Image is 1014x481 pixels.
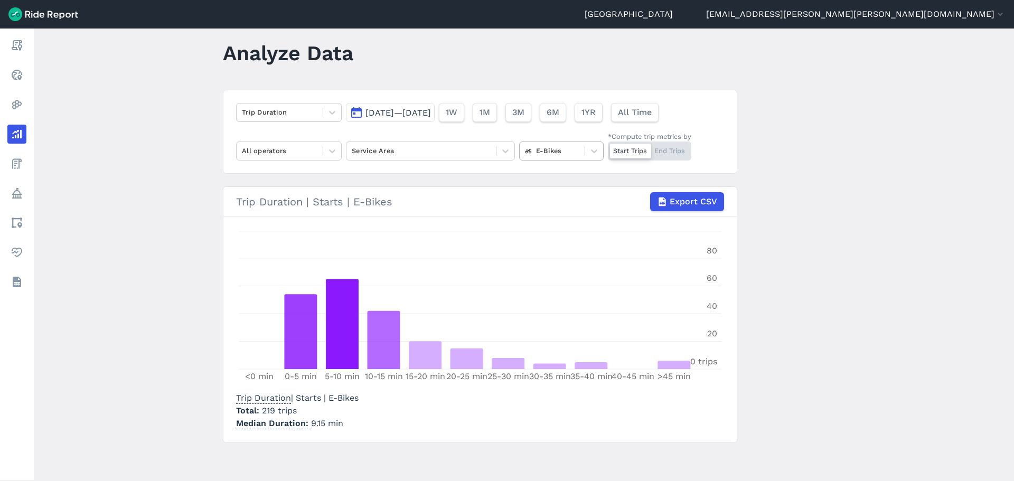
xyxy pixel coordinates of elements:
[7,95,26,114] a: Heatmaps
[406,371,445,381] tspan: 15-20 min
[707,246,717,256] tspan: 80
[365,371,403,381] tspan: 10-15 min
[611,103,659,122] button: All Time
[581,106,596,119] span: 1YR
[706,8,1006,21] button: [EMAIL_ADDRESS][PERSON_NAME][PERSON_NAME][DOMAIN_NAME]
[262,405,297,416] span: 219 trips
[446,371,487,381] tspan: 20-25 min
[236,405,262,416] span: Total
[585,8,673,21] a: [GEOGRAPHIC_DATA]
[8,7,78,21] img: Ride Report
[7,243,26,262] a: Health
[346,103,435,122] button: [DATE]—[DATE]
[480,106,490,119] span: 1M
[690,356,717,366] tspan: 0 trips
[707,273,717,283] tspan: 60
[236,192,724,211] div: Trip Duration | Starts | E-Bikes
[529,371,571,381] tspan: 30-35 min
[540,103,566,122] button: 6M
[570,371,613,381] tspan: 35-40 min
[7,125,26,144] a: Analyze
[7,65,26,84] a: Realtime
[707,301,717,311] tspan: 40
[618,106,652,119] span: All Time
[223,39,353,68] h1: Analyze Data
[658,371,691,381] tspan: >45 min
[575,103,603,122] button: 1YR
[7,184,26,203] a: Policy
[707,328,717,338] tspan: 20
[236,417,359,430] p: 9.15 min
[325,371,360,381] tspan: 5-10 min
[670,195,717,208] span: Export CSV
[487,371,529,381] tspan: 25-30 min
[439,103,464,122] button: 1W
[7,36,26,55] a: Report
[236,390,291,404] span: Trip Duration
[512,106,524,119] span: 3M
[236,393,359,403] span: | Starts | E-Bikes
[7,213,26,232] a: Areas
[365,108,431,118] span: [DATE]—[DATE]
[473,103,497,122] button: 1M
[612,371,654,381] tspan: 40-45 min
[608,131,691,142] div: *Compute trip metrics by
[236,415,311,429] span: Median Duration
[245,371,274,381] tspan: <0 min
[7,154,26,173] a: Fees
[285,371,317,381] tspan: 0-5 min
[7,272,26,291] a: Datasets
[446,106,457,119] span: 1W
[505,103,531,122] button: 3M
[650,192,724,211] button: Export CSV
[547,106,559,119] span: 6M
